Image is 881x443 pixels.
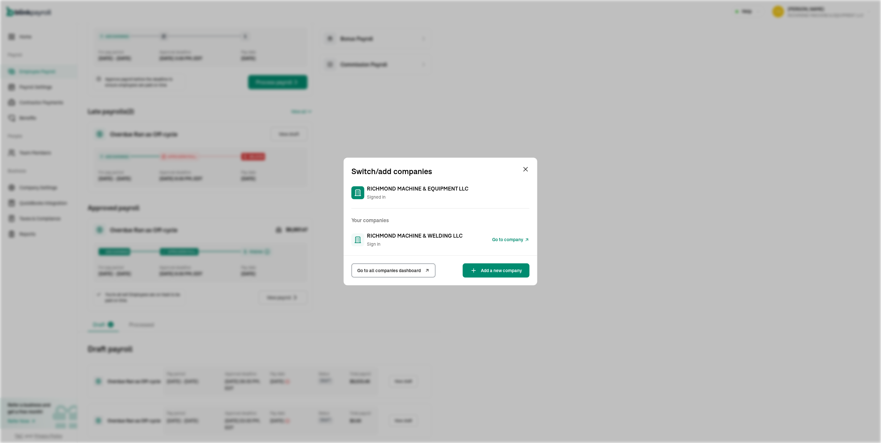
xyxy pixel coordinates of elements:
span: Go to all companies dashboard [357,267,421,274]
span: Add a new company [481,267,522,274]
span: RICHMOND MACHINE & WELDING LLC [367,232,462,240]
span: Sign in [367,241,462,248]
span: RICHMOND MACHINE & EQUIPMENT LLC [367,185,468,192]
a: Go to company [492,236,530,244]
span: Signed in [367,194,468,201]
button: Add a new company [463,263,530,278]
h2: Your companies [351,216,530,224]
a: Go to all companies dashboard [351,263,436,278]
h1: Switch/add companies [351,165,432,177]
span: Go to company [492,236,523,243]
